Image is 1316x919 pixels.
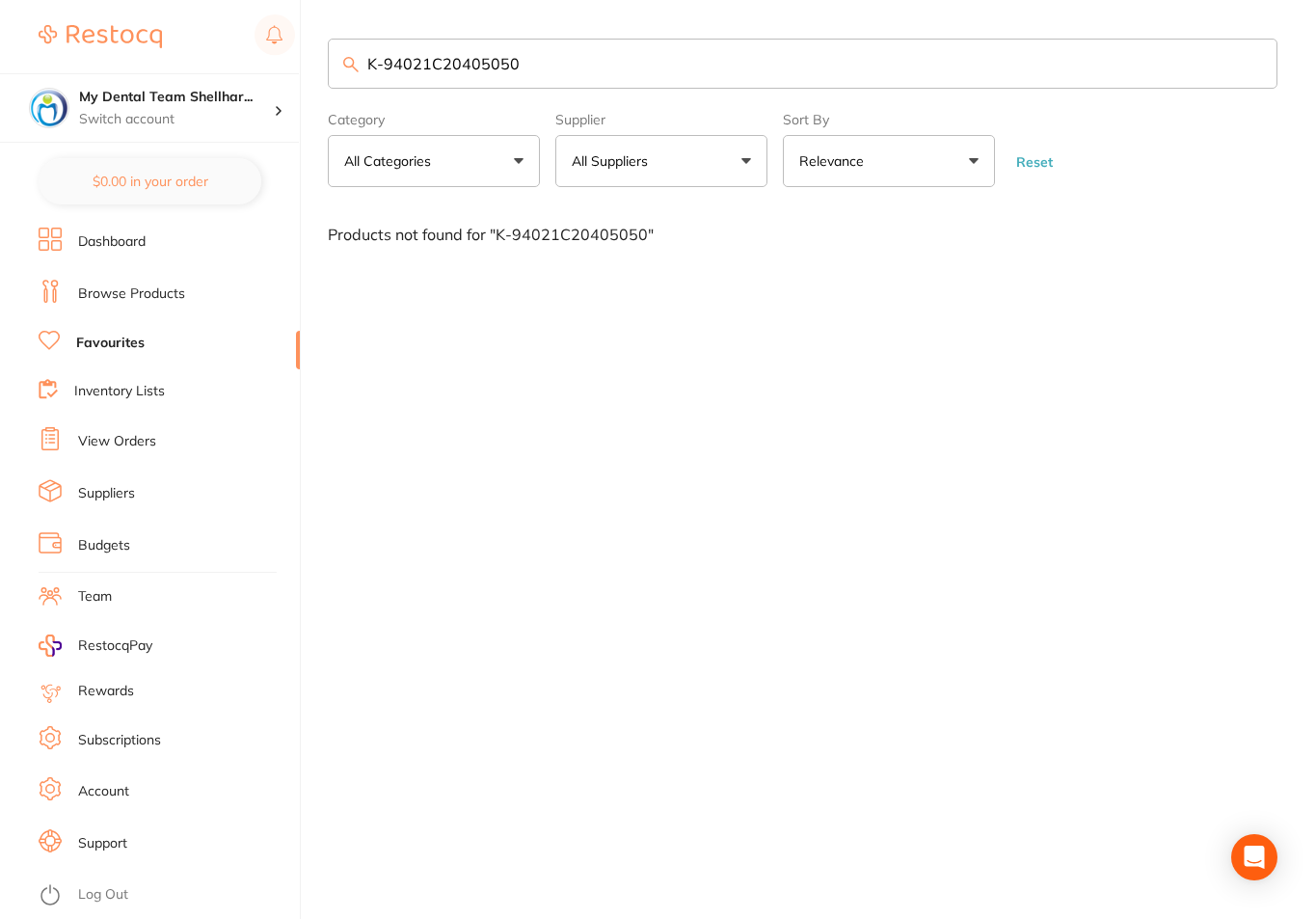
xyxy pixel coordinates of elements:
button: Reset [1010,153,1059,171]
a: Account [78,782,129,801]
p: All Categories [344,151,439,171]
a: Favourites [76,334,145,353]
button: $0.00 in your order [39,158,261,204]
div: Open Intercom Messenger [1231,834,1277,880]
p: Relevance [799,151,872,171]
h4: My Dental Team Shellharbour [79,88,274,107]
a: Browse Products [78,284,185,304]
input: Search Favourite Products [328,39,1277,89]
img: My Dental Team Shellharbour [30,89,68,127]
button: All Categories [328,135,540,187]
a: Suppliers [78,484,135,503]
img: RestocqPay [39,635,62,657]
a: Log Out [78,885,128,905]
button: All Suppliers [555,135,767,187]
button: Relevance [783,135,995,187]
button: Log Out [39,880,294,911]
a: Dashboard [78,232,146,252]
label: Supplier [555,112,767,127]
a: Restocq Logo [39,14,162,59]
a: View Orders [78,432,156,451]
a: Team [78,587,112,607]
a: Rewards [78,682,134,701]
a: Inventory Lists [74,382,165,401]
div: Products not found for " K-94021C20405050 " [328,226,1277,243]
span: RestocqPay [78,636,152,656]
a: Subscriptions [78,731,161,750]
img: Restocq Logo [39,25,162,48]
label: Category [328,112,540,127]
a: Support [78,834,127,853]
a: RestocqPay [39,635,152,657]
p: All Suppliers [572,151,656,171]
label: Sort By [783,112,995,127]
a: Budgets [78,536,130,555]
p: Switch account [79,110,274,129]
